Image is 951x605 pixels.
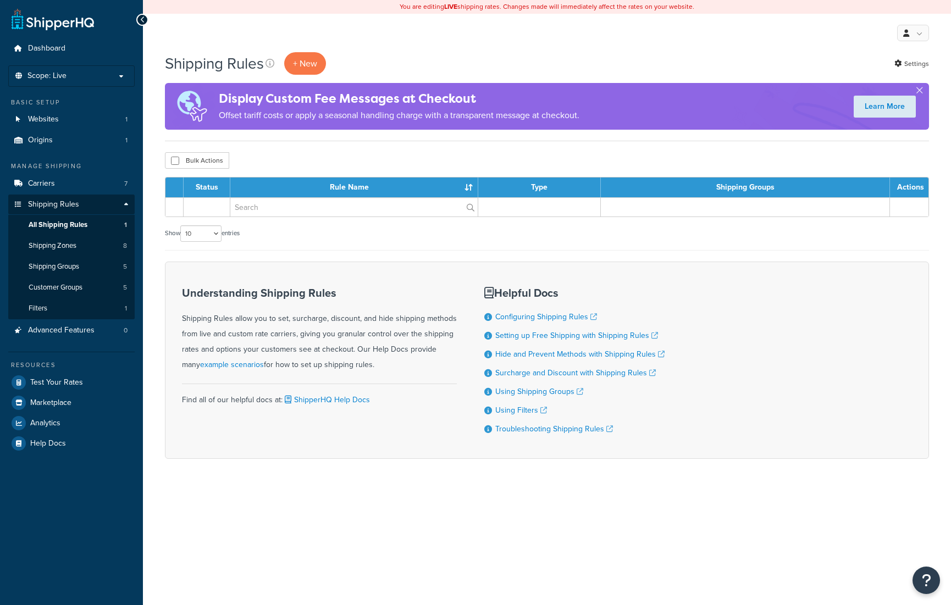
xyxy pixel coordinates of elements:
a: Websites 1 [8,109,135,130]
span: Marketplace [30,398,71,408]
span: Shipping Rules [28,200,79,209]
th: Type [478,177,601,197]
a: Configuring Shipping Rules [495,311,597,323]
span: 0 [124,326,128,335]
a: ShipperHQ Home [12,8,94,30]
h4: Display Custom Fee Messages at Checkout [219,90,579,108]
li: Shipping Zones [8,236,135,256]
a: Test Your Rates [8,373,135,392]
div: Resources [8,360,135,370]
span: Filters [29,304,47,313]
a: All Shipping Rules 1 [8,215,135,235]
a: Shipping Zones 8 [8,236,135,256]
a: ShipperHQ Help Docs [283,394,370,406]
th: Actions [890,177,928,197]
a: Shipping Rules [8,195,135,215]
a: Using Shipping Groups [495,386,583,397]
span: Origins [28,136,53,145]
span: Analytics [30,419,60,428]
a: Setting up Free Shipping with Shipping Rules [495,330,658,341]
th: Shipping Groups [601,177,890,197]
select: Showentries [180,225,222,242]
a: Filters 1 [8,298,135,319]
span: Shipping Zones [29,241,76,251]
th: Rule Name [230,177,478,197]
button: Open Resource Center [913,567,940,594]
li: Advanced Features [8,320,135,341]
h3: Understanding Shipping Rules [182,287,457,299]
div: Shipping Rules allow you to set, surcharge, discount, and hide shipping methods from live and cus... [182,287,457,373]
span: 8 [123,241,127,251]
span: Test Your Rates [30,378,83,387]
a: Hide and Prevent Methods with Shipping Rules [495,348,665,360]
span: 7 [124,179,128,188]
span: Scope: Live [27,71,67,81]
a: Advanced Features 0 [8,320,135,341]
li: Shipping Groups [8,257,135,277]
label: Show entries [165,225,240,242]
li: Websites [8,109,135,130]
a: Carriers 7 [8,174,135,194]
a: Shipping Groups 5 [8,257,135,277]
p: Offset tariff costs or apply a seasonal handling charge with a transparent message at checkout. [219,108,579,123]
span: Advanced Features [28,326,95,335]
div: Manage Shipping [8,162,135,171]
img: duties-banner-06bc72dcb5fe05cb3f9472aba00be2ae8eb53ab6f0d8bb03d382ba314ac3c341.png [165,83,219,130]
li: Filters [8,298,135,319]
a: Help Docs [8,434,135,453]
a: Origins 1 [8,130,135,151]
span: 1 [125,136,128,145]
li: Shipping Rules [8,195,135,320]
div: Find all of our helpful docs at: [182,384,457,408]
span: Customer Groups [29,283,82,292]
button: Bulk Actions [165,152,229,169]
li: Origins [8,130,135,151]
p: + New [284,52,326,75]
a: example scenarios [200,359,264,370]
span: 5 [123,283,127,292]
div: Basic Setup [8,98,135,107]
b: LIVE [444,2,457,12]
a: Using Filters [495,404,547,416]
span: Shipping Groups [29,262,79,271]
span: 1 [125,115,128,124]
li: Customer Groups [8,277,135,298]
a: Surcharge and Discount with Shipping Rules [495,367,656,379]
span: Dashboard [28,44,65,53]
a: Learn More [854,96,916,118]
span: Help Docs [30,439,66,448]
li: Carriers [8,174,135,194]
h3: Helpful Docs [484,287,665,299]
h1: Shipping Rules [165,53,264,74]
a: Troubleshooting Shipping Rules [495,423,613,435]
a: Customer Groups 5 [8,277,135,298]
span: Websites [28,115,59,124]
a: Analytics [8,413,135,433]
th: Status [184,177,230,197]
span: 1 [124,220,127,230]
input: Search [230,198,478,217]
a: Marketplace [8,393,135,413]
span: All Shipping Rules [29,220,87,230]
span: 5 [123,262,127,271]
span: 1 [125,304,127,313]
a: Dashboard [8,38,135,59]
a: Settings [894,56,929,71]
span: Carriers [28,179,55,188]
li: All Shipping Rules [8,215,135,235]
